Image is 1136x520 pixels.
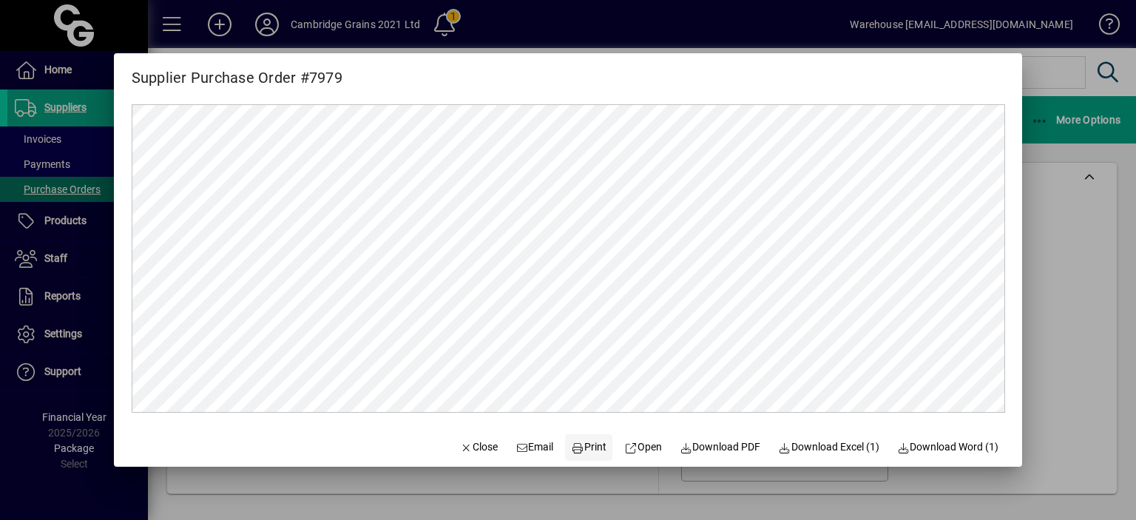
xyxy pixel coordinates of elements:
[897,439,999,455] span: Download Word (1)
[572,439,607,455] span: Print
[624,439,662,455] span: Open
[114,53,360,90] h2: Supplier Purchase Order #7979
[618,434,668,461] a: Open
[772,434,885,461] button: Download Excel (1)
[778,439,879,455] span: Download Excel (1)
[510,434,560,461] button: Email
[565,434,612,461] button: Print
[674,434,767,461] a: Download PDF
[453,434,504,461] button: Close
[680,439,761,455] span: Download PDF
[459,439,498,455] span: Close
[515,439,554,455] span: Email
[891,434,1005,461] button: Download Word (1)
